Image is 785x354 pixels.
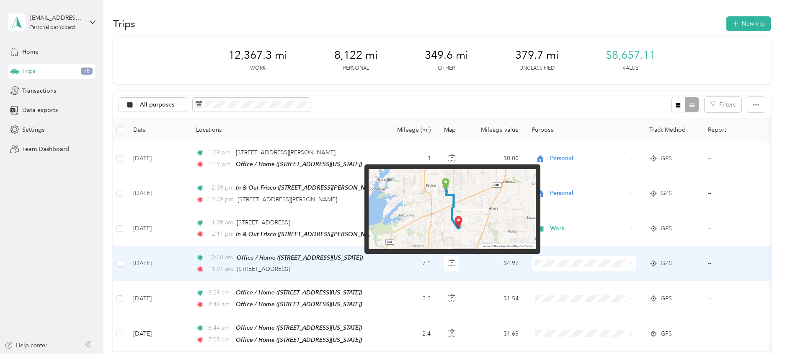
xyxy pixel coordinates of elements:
[705,97,741,112] button: Filters
[81,68,93,75] span: 78
[127,316,189,351] td: [DATE]
[701,316,777,351] td: --
[661,259,672,268] span: GPS
[643,118,701,141] th: Track Method
[236,161,362,167] span: Office / Home ([STREET_ADDRESS][US_STATE])
[515,49,559,62] span: 379.7 mi
[236,149,336,156] span: [STREET_ADDRESS][PERSON_NAME]
[140,102,175,108] span: All purposes
[382,246,437,281] td: 7.1
[701,246,777,281] td: --
[236,336,362,343] span: Office / Home ([STREET_ADDRESS][US_STATE])
[661,329,672,338] span: GPS
[237,254,363,261] span: Office / Home ([STREET_ADDRESS][US_STATE])
[467,281,525,316] td: $1.54
[236,301,362,307] span: Office / Home ([STREET_ADDRESS][US_STATE])
[334,49,378,62] span: 8,122 mi
[208,195,234,204] span: 12:49 pm
[113,19,135,28] h1: Trips
[701,281,777,316] td: --
[661,294,672,303] span: GPS
[726,16,771,31] button: New trip
[30,13,83,22] div: [EMAIL_ADDRESS][DOMAIN_NAME]
[208,253,233,262] span: 10:40 am
[550,154,627,163] span: Personal
[5,341,47,350] button: Help center
[208,265,233,274] span: 11:01 am
[738,307,785,354] iframe: Everlance-gr Chat Button Frame
[369,169,536,250] img: minimap
[127,118,189,141] th: Date
[438,65,455,72] p: Other
[701,141,777,176] td: --
[127,211,189,246] td: [DATE]
[250,65,266,72] p: Work
[238,196,337,203] span: [STREET_ADDRESS][PERSON_NAME]
[701,211,777,246] td: --
[228,49,287,62] span: 12,367.3 mi
[467,316,525,351] td: $1.68
[208,323,232,333] span: 6:44 am
[550,224,627,233] span: Work
[343,65,369,72] p: Personal
[127,176,189,211] td: [DATE]
[208,218,233,227] span: 11:09 am
[382,118,437,141] th: Mileage (mi)
[661,154,672,163] span: GPS
[208,160,232,169] span: 1:19 pm
[701,176,777,211] td: --
[208,288,232,297] span: 8:29 am
[525,118,643,141] th: Purpose
[127,141,189,176] td: [DATE]
[22,47,39,56] span: Home
[467,118,525,141] th: Mileage value
[30,25,75,30] div: Personal dashboard
[606,49,656,62] span: $8,657.11
[467,246,525,281] td: $4.97
[208,183,232,193] span: 12:39 pm
[237,219,290,226] span: [STREET_ADDRESS]
[467,141,525,176] td: $0.00
[519,65,555,72] p: Unclassified
[208,148,232,157] span: 1:09 pm
[189,118,382,141] th: Locations
[127,281,189,316] td: [DATE]
[236,324,362,331] span: Office / Home ([STREET_ADDRESS][US_STATE])
[661,224,672,233] span: GPS
[661,189,672,198] span: GPS
[236,289,362,296] span: Office / Home ([STREET_ADDRESS][US_STATE])
[382,141,437,176] td: 3
[208,300,232,309] span: 8:46 am
[22,145,69,154] span: Team Dashboard
[208,229,232,239] span: 12:11 pm
[127,246,189,281] td: [DATE]
[437,118,467,141] th: Map
[550,189,627,198] span: Personal
[382,281,437,316] td: 2.2
[236,231,476,238] span: In & Out Frisco ([STREET_ADDRESS][PERSON_NAME], [GEOGRAPHIC_DATA], [US_STATE])
[382,316,437,351] td: 2.4
[622,65,638,72] p: Value
[208,335,232,344] span: 7:05 am
[22,67,35,75] span: Trips
[22,125,44,134] span: Settings
[425,49,468,62] span: 349.6 mi
[236,184,476,191] span: In & Out Frisco ([STREET_ADDRESS][PERSON_NAME], [GEOGRAPHIC_DATA], [US_STATE])
[22,86,56,95] span: Transactions
[22,106,58,115] span: Data exports
[237,265,290,273] span: [STREET_ADDRESS]
[701,118,777,141] th: Report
